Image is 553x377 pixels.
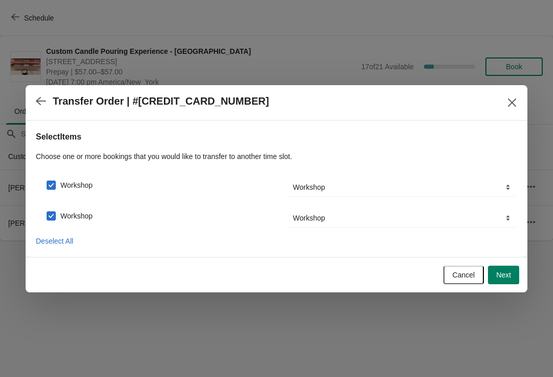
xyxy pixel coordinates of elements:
[496,271,511,279] span: Next
[488,266,519,284] button: Next
[453,271,475,279] span: Cancel
[36,151,517,162] p: Choose one or more bookings that you would like to transfer to another time slot.
[53,95,269,107] h2: Transfer Order | #[CREDIT_CARD_NUMBER]
[36,237,73,245] span: Deselect All
[36,131,517,143] h2: Select Items
[60,211,93,221] span: Workshop
[32,232,77,250] button: Deselect All
[503,93,521,112] button: Close
[443,266,484,284] button: Cancel
[60,180,93,190] span: Workshop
